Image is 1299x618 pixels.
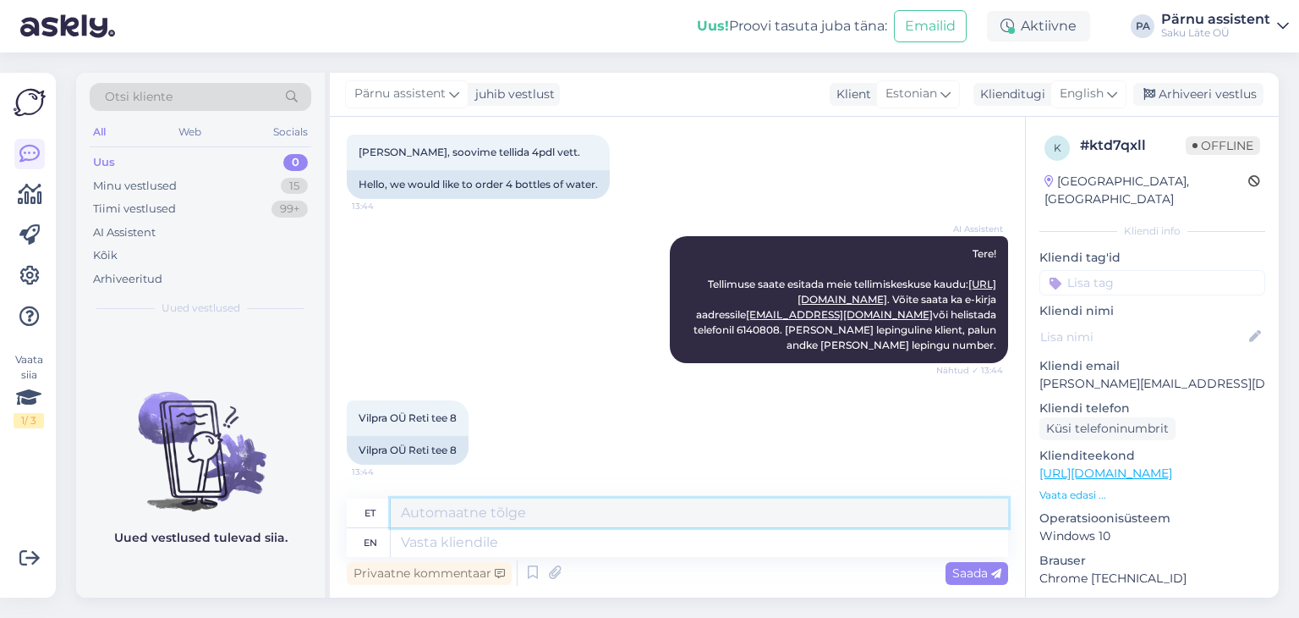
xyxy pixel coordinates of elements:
div: Küsi telefoninumbrit [1039,417,1176,440]
div: Uus [93,154,115,171]
div: Klienditugi [973,86,1045,103]
img: No chats [76,361,325,514]
div: Saku Läte OÜ [1161,26,1270,40]
span: Otsi kliente [105,88,173,106]
span: Nähtud ✓ 13:44 [936,364,1003,377]
div: Kõik [93,247,118,264]
span: k [1054,141,1061,154]
div: Hello, we would like to order 4 bottles of water. [347,170,610,199]
p: Windows 10 [1039,527,1265,545]
span: AI Assistent [940,223,1003,235]
span: Vilpra OÜ Reti tee 8 [359,411,457,424]
div: et [364,499,375,527]
p: Kliendi email [1039,357,1265,375]
div: AI Assistent [93,224,156,241]
span: Estonian [885,85,937,103]
div: [GEOGRAPHIC_DATA], [GEOGRAPHIC_DATA] [1044,173,1248,208]
span: 13:44 [352,200,415,212]
a: Pärnu assistentSaku Läte OÜ [1161,13,1289,40]
div: 99+ [271,201,308,218]
div: Proovi tasuta juba täna: [697,16,887,36]
p: Kliendi telefon [1039,400,1265,417]
div: All [90,121,109,143]
p: Uued vestlused tulevad siia. [114,529,288,547]
div: Web [175,121,205,143]
div: Privaatne kommentaar [347,562,512,585]
div: # ktd7qxll [1080,135,1186,156]
div: en [364,528,377,557]
span: 13:44 [352,466,415,478]
div: Arhiveeri vestlus [1133,83,1263,106]
p: [PERSON_NAME][EMAIL_ADDRESS][DOMAIN_NAME] [1039,375,1265,393]
img: Askly Logo [14,86,46,119]
p: Operatsioonisüsteem [1039,510,1265,527]
div: Klient [830,86,871,103]
div: Minu vestlused [93,178,177,195]
p: Kliendi nimi [1039,302,1265,320]
div: juhib vestlust [469,86,555,103]
div: Aktiivne [987,11,1090,41]
button: Emailid [894,10,967,42]
p: Vaata edasi ... [1039,488,1265,503]
input: Lisa nimi [1040,328,1246,346]
a: [URL][DOMAIN_NAME] [1039,466,1172,481]
b: Uus! [697,18,729,34]
div: Tiimi vestlused [93,201,176,218]
div: 0 [283,154,308,171]
a: [EMAIL_ADDRESS][DOMAIN_NAME] [746,308,933,321]
p: Chrome [TECHNICAL_ID] [1039,570,1265,588]
div: Arhiveeritud [93,271,162,288]
p: Brauser [1039,552,1265,570]
div: Pärnu assistent [1161,13,1270,26]
div: Vilpra OÜ Reti tee 8 [347,436,469,465]
span: English [1060,85,1104,103]
div: 1 / 3 [14,413,44,428]
span: Pärnu assistent [354,85,446,103]
div: 15 [281,178,308,195]
span: Offline [1186,136,1260,155]
span: Tere! Tellimuse saate esitada meie tellimiskeskuse kaudu: . Võite saata ka e-kirja aadressile või... [693,247,999,351]
div: Socials [270,121,311,143]
div: PA [1131,14,1154,38]
div: Vaata siia [14,352,44,428]
span: Saada [952,566,1001,581]
span: Uued vestlused [162,301,240,316]
input: Lisa tag [1039,270,1265,295]
p: Klienditeekond [1039,447,1265,465]
p: Kliendi tag'id [1039,249,1265,267]
span: [PERSON_NAME], soovime tellida 4pdl vett. [359,146,580,158]
div: Kliendi info [1039,223,1265,239]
